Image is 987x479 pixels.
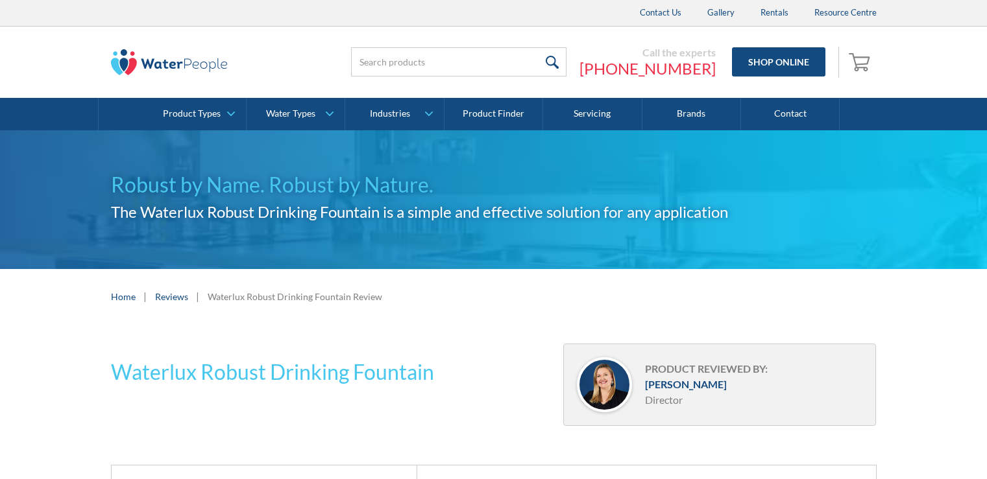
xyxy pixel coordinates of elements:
[208,290,382,303] div: Waterlux Robust Drinking Fountain Review
[111,290,136,303] a: Home
[266,108,315,119] div: Water Types
[111,169,877,200] h1: Robust by Name. Robust by Nature.
[579,46,716,59] div: Call the experts
[645,377,862,392] div: [PERSON_NAME]
[163,108,221,119] div: Product Types
[111,200,877,224] h2: The Waterlux Robust Drinking Fountain is a simple and effective solution for any application
[543,98,642,130] a: Servicing
[849,51,873,72] img: shopping cart
[645,392,862,408] div: Director
[148,98,246,130] a: Product Types
[351,47,567,76] input: Search products
[195,288,201,304] div: |
[741,98,840,130] a: Contact
[645,361,862,377] div: Product reviewed by:
[345,98,443,130] a: Industries
[142,288,149,304] div: |
[155,290,188,303] a: Reviews
[445,98,543,130] a: Product Finder
[247,98,345,130] a: Water Types
[642,98,741,130] a: Brands
[111,356,489,388] h2: Waterlux Robust Drinking Fountain
[111,49,228,75] img: The Water People
[579,59,716,78] a: [PHONE_NUMBER]
[370,108,410,119] div: Industries
[846,47,877,78] a: Open empty cart
[732,47,825,76] a: Shop Online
